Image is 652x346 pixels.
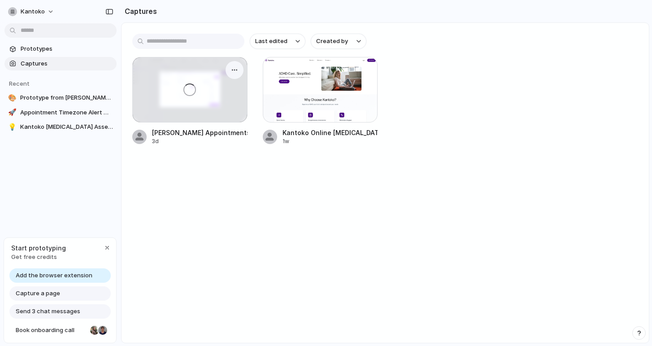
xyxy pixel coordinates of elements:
[283,137,378,145] div: 1w
[4,42,117,56] a: Prototypes
[16,289,60,298] span: Capture a page
[21,7,45,16] span: Kantoko
[21,44,113,53] span: Prototypes
[8,93,17,102] div: 🎨
[8,108,17,117] div: 🚀
[8,123,17,131] div: 💡
[152,128,248,137] div: [PERSON_NAME] Appointments
[20,123,113,131] span: Kantoko [MEDICAL_DATA] Assessment: Process Overview
[20,108,113,117] span: Appointment Timezone Alert Mockup
[9,80,30,87] span: Recent
[11,243,66,253] span: Start prototyping
[4,4,59,19] button: Kantoko
[4,120,117,134] a: 💡Kantoko [MEDICAL_DATA] Assessment: Process Overview
[121,6,157,17] h2: Captures
[11,253,66,262] span: Get free credits
[4,106,117,119] a: 🚀Appointment Timezone Alert Mockup
[9,323,111,337] a: Book onboarding call
[16,271,92,280] span: Add the browser extension
[255,37,287,46] span: Last edited
[21,59,113,68] span: Captures
[4,91,117,105] a: 🎨Prototype from [PERSON_NAME] Appointments
[4,57,117,70] a: Captures
[316,37,348,46] span: Created by
[311,34,366,49] button: Created by
[97,325,108,336] div: Christian Iacullo
[89,325,100,336] div: Nicole Kubica
[250,34,305,49] button: Last edited
[152,137,248,145] div: 3d
[20,93,113,102] span: Prototype from [PERSON_NAME] Appointments
[16,326,87,335] span: Book onboarding call
[16,307,80,316] span: Send 3 chat messages
[283,128,378,137] div: Kantoko Online [MEDICAL_DATA] Assessment [GEOGRAPHIC_DATA]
